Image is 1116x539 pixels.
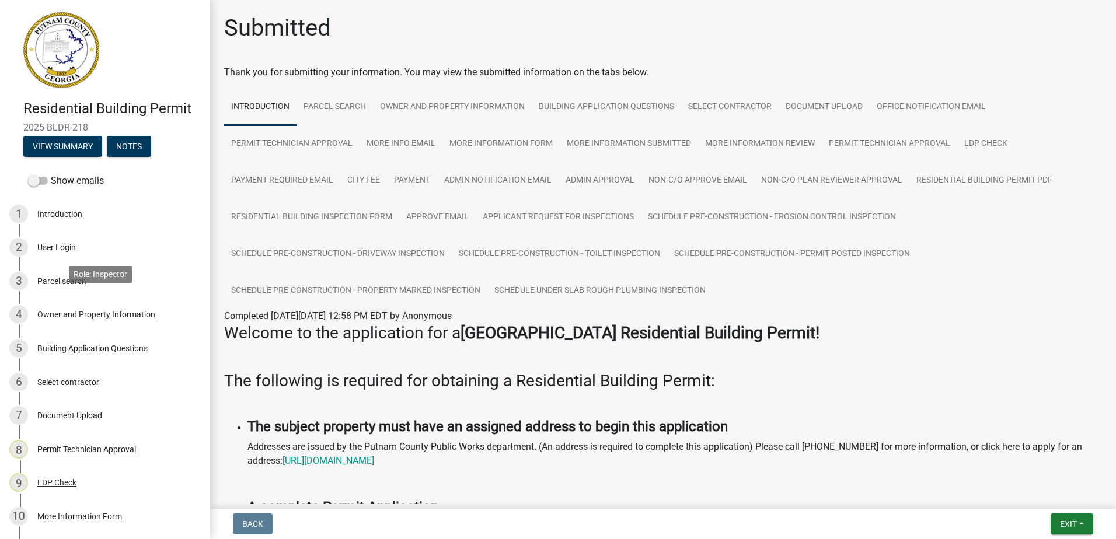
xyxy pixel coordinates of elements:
[233,513,273,534] button: Back
[224,162,340,199] a: Payment Required Email
[37,512,122,520] div: More Information Form
[957,125,1014,163] a: LDP Check
[224,65,1102,79] div: Thank you for submitting your information. You may view the submitted information on the tabs below.
[1051,513,1093,534] button: Exit
[37,243,76,251] div: User Login
[452,236,667,273] a: Schedule Pre-construction - Toilet Inspection
[641,162,754,199] a: Non-C/O Approve Email
[37,344,148,352] div: Building Application Questions
[437,162,559,199] a: Admin Notification Email
[69,266,132,283] div: Role: Inspector
[224,89,297,126] a: Introduction
[107,142,151,152] wm-modal-confirm: Notes
[9,507,28,526] div: 10
[560,125,698,163] a: More Information Submitted
[224,14,331,42] h1: Submitted
[247,418,728,435] strong: The subject property must have an assigned address to begin this application
[698,125,822,163] a: More Information Review
[23,100,201,117] h4: Residential Building Permit
[822,125,957,163] a: Permit Technician Approval
[360,125,442,163] a: More Info Email
[1060,519,1077,528] span: Exit
[37,210,82,218] div: Introduction
[340,162,387,199] a: City Fee
[23,136,102,157] button: View Summary
[224,371,1102,391] h3: The following is required for obtaining a Residential Building Permit:
[9,238,28,257] div: 2
[373,89,532,126] a: Owner and Property Information
[909,162,1059,199] a: Residential Building Permit PDF
[667,236,917,273] a: Schedule Pre-construction - Permit Posted Inspection
[23,12,99,88] img: Putnam County, Georgia
[242,519,263,528] span: Back
[37,277,86,285] div: Parcel search
[779,89,870,126] a: Document Upload
[37,445,136,453] div: Permit Technician Approval
[224,272,487,310] a: Schedule Pre-construction - Property Marked Inspection
[9,205,28,223] div: 1
[681,89,779,126] a: Select contractor
[224,310,452,321] span: Completed [DATE][DATE] 12:58 PM EDT by Anonymous
[387,162,437,199] a: Payment
[37,411,102,419] div: Document Upload
[9,406,28,425] div: 7
[247,440,1102,468] p: Addresses are issued by the Putnam County Public Works department. (An address is required to com...
[532,89,681,126] a: Building Application Questions
[559,162,641,199] a: Admin Approval
[224,236,452,273] a: Schedule Pre-construction - Driveway Inspection
[476,199,641,236] a: Applicant Request for Inspections
[442,125,560,163] a: More Information Form
[9,440,28,459] div: 8
[224,323,1102,343] h3: Welcome to the application for a
[247,499,442,515] strong: A complete Permit Application:
[23,142,102,152] wm-modal-confirm: Summary
[9,473,28,492] div: 9
[37,310,155,318] div: Owner and Property Information
[754,162,909,199] a: Non-C/O Plan Reviewer Approval
[23,122,187,133] span: 2025-BLDR-218
[9,373,28,391] div: 6
[9,339,28,358] div: 5
[283,455,374,466] a: [URL][DOMAIN_NAME]
[107,136,151,157] button: Notes
[224,125,360,163] a: Permit Technician Approval
[37,378,99,386] div: Select contractor
[37,478,76,487] div: LDP Check
[224,199,399,236] a: Residential Building Inspection Form
[9,305,28,324] div: 4
[461,323,819,342] strong: [GEOGRAPHIC_DATA] Residential Building Permit!
[399,199,476,236] a: Approve Email
[487,272,713,310] a: Schedule Under Slab Rough Plumbing Inspection
[28,174,104,188] label: Show emails
[297,89,373,126] a: Parcel search
[9,272,28,290] div: 3
[641,199,903,236] a: Schedule Pre-construction - Erosion Control Inspection
[870,89,993,126] a: Office Notification Email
